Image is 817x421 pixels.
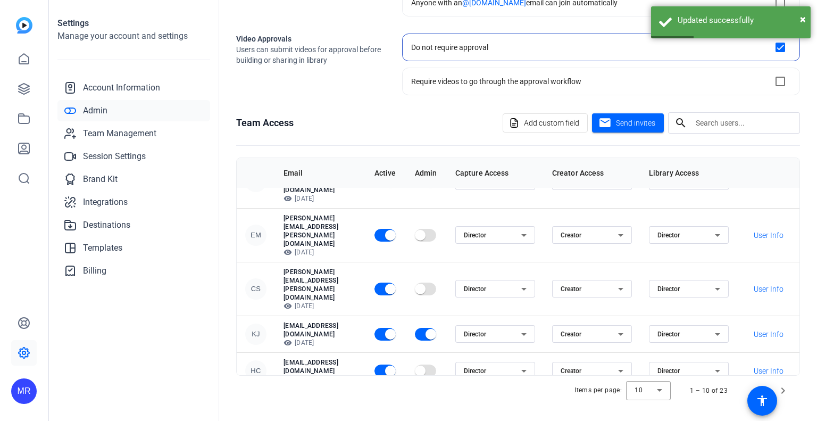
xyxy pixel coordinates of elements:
[756,394,769,407] mat-icon: accessibility
[464,331,486,338] span: Director
[57,123,210,144] a: Team Management
[245,278,266,300] div: CS
[83,219,130,232] span: Destinations
[57,30,210,43] h2: Manage your account and settings
[447,158,544,188] th: Capture Access
[284,358,357,375] p: [EMAIL_ADDRESS][DOMAIN_NAME]
[503,113,588,133] button: Add custom field
[83,265,106,277] span: Billing
[640,158,737,188] th: Library Access
[411,42,488,53] div: Do not require approval
[561,331,581,338] span: Creator
[57,192,210,213] a: Integrations
[83,81,160,94] span: Account Information
[561,367,581,375] span: Creator
[284,214,357,248] p: [PERSON_NAME][EMAIL_ADDRESS][PERSON_NAME][DOMAIN_NAME]
[754,329,783,340] span: User Info
[284,339,292,347] mat-icon: visibility
[284,321,357,339] p: [EMAIL_ADDRESS][DOMAIN_NAME]
[657,232,680,239] span: Director
[592,113,664,133] button: Send invites
[657,285,680,293] span: Director
[83,242,122,254] span: Templates
[464,232,486,239] span: Director
[746,361,791,381] button: User Info
[11,378,37,404] div: MR
[83,127,156,140] span: Team Management
[57,77,210,98] a: Account Information
[284,302,357,310] p: [DATE]
[284,375,292,384] mat-icon: visibility
[616,118,655,129] span: Send invites
[746,279,791,299] button: User Info
[284,194,357,203] p: [DATE]
[800,11,806,27] button: Close
[524,113,579,133] span: Add custom field
[57,146,210,167] a: Session Settings
[284,194,292,203] mat-icon: visibility
[657,367,680,375] span: Director
[57,169,210,190] a: Brand Kit
[561,232,581,239] span: Creator
[284,375,357,384] p: [DATE]
[754,366,783,376] span: User Info
[464,367,486,375] span: Director
[746,226,791,245] button: User Info
[464,285,486,293] span: Director
[746,325,791,344] button: User Info
[236,44,385,65] span: Users can submit videos for approval before building or sharing in library
[57,214,210,236] a: Destinations
[83,196,128,209] span: Integrations
[598,117,612,130] mat-icon: mail
[754,230,783,241] span: User Info
[245,324,266,345] div: KJ
[284,302,292,310] mat-icon: visibility
[561,285,581,293] span: Creator
[275,158,366,188] th: Email
[245,225,266,246] div: EM
[284,248,357,257] p: [DATE]
[236,34,385,44] h2: Video Approvals
[745,378,770,403] button: Previous page
[83,173,118,186] span: Brand Kit
[16,17,32,34] img: blue-gradient.svg
[57,100,210,121] a: Admin
[284,268,357,302] p: [PERSON_NAME][EMAIL_ADDRESS][PERSON_NAME][DOMAIN_NAME]
[57,17,210,30] h1: Settings
[57,260,210,282] a: Billing
[406,158,447,188] th: Admin
[284,339,357,347] p: [DATE]
[678,14,803,27] div: Updated successfully
[236,115,294,130] h1: Team Access
[574,385,622,395] div: Items per page:
[770,378,796,403] button: Next page
[245,360,266,382] div: HC
[754,284,783,294] span: User Info
[657,331,680,338] span: Director
[83,150,146,163] span: Session Settings
[800,13,806,26] span: ×
[668,117,694,129] mat-icon: search
[57,237,210,259] a: Templates
[284,248,292,257] mat-icon: visibility
[544,158,640,188] th: Creator Access
[411,76,581,87] div: Require videos to go through the approval workflow
[746,172,791,191] button: User Info
[696,117,791,129] input: Search users...
[690,385,728,396] div: 1 – 10 of 23
[366,158,406,188] th: Active
[83,104,107,117] span: Admin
